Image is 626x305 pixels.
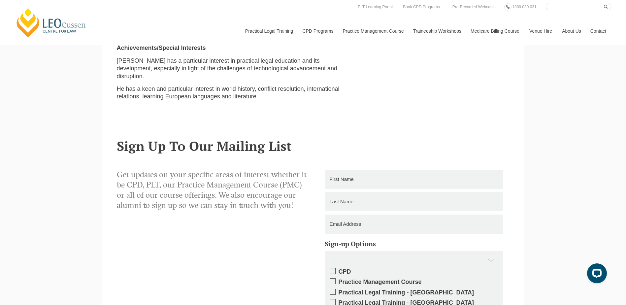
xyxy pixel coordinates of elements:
label: CPD [330,268,498,276]
span: Achievements/Special Interests [117,45,206,51]
p: Get updates on your specific areas of interest whether it be CPD, PLT, our Practice Management Co... [117,170,308,211]
iframe: LiveChat chat widget [582,261,610,288]
a: [PERSON_NAME] Centre for Law [15,7,88,38]
label: Practical Legal Training - [GEOGRAPHIC_DATA] [330,289,498,296]
a: About Us [557,17,585,45]
a: CPD Programs [297,17,338,45]
input: Last Name [325,192,503,211]
span: 1300 039 031 [512,5,536,9]
a: Book CPD Programs [401,3,441,11]
label: Practice Management Course [330,278,498,286]
input: Email Address [325,215,503,234]
a: Practice Management Course [338,17,408,45]
h5: Sign-up Options [325,240,503,248]
a: Contact [585,17,611,45]
span: He has a keen and particular interest in world history, conflict resolution, international relati... [117,85,340,100]
span: [PERSON_NAME] has a particular interest in practical legal education and its development, especia... [117,57,337,80]
input: First Name [325,170,503,189]
a: Practical Legal Training [240,17,298,45]
a: PLT Learning Portal [356,3,394,11]
a: 1300 039 031 [511,3,538,11]
h2: Sign Up To Our Mailing List [117,139,510,153]
a: Pre-Recorded Webcasts [451,3,497,11]
a: Venue Hire [524,17,557,45]
a: Medicare Billing Course [466,17,524,45]
a: Traineeship Workshops [408,17,466,45]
